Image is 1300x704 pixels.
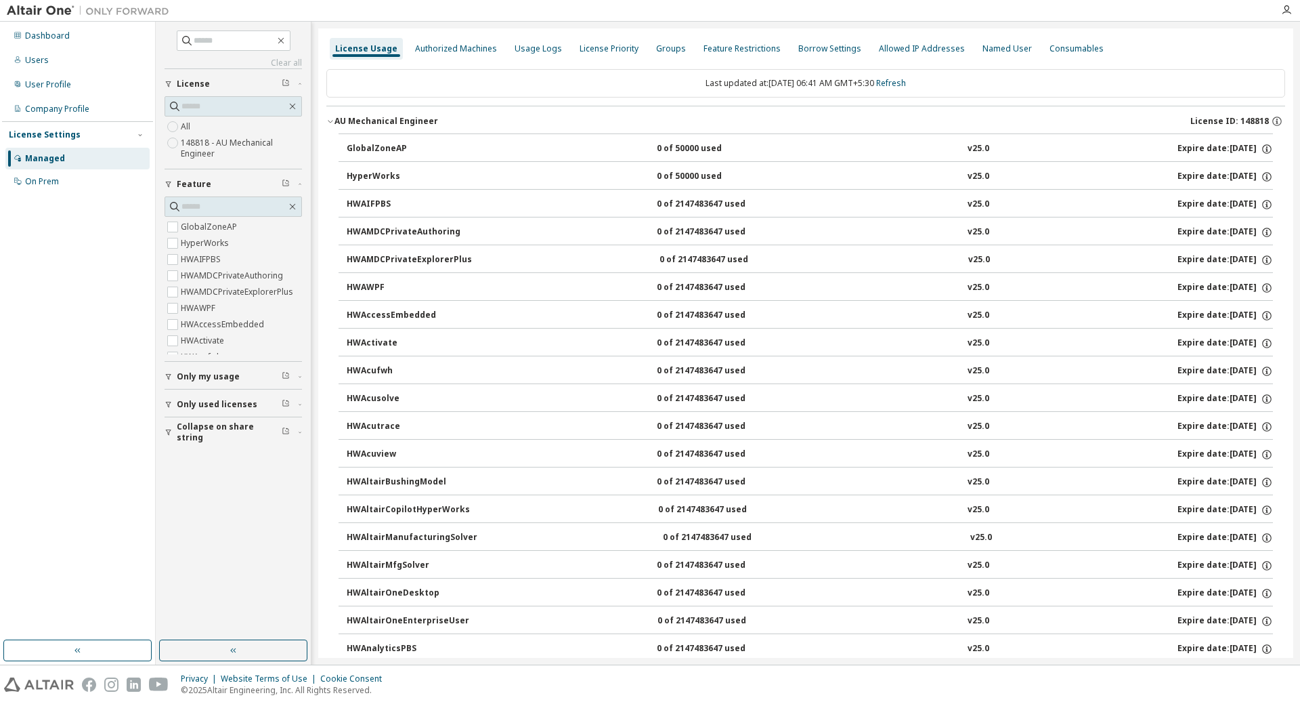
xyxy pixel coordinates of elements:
[657,337,779,350] div: 0 of 2147483647 used
[968,282,989,294] div: v25.0
[1177,393,1273,405] div: Expire date: [DATE]
[347,468,1273,497] button: HWAltairBushingModel0 of 2147483647 usedv25.0Expire date:[DATE]
[968,171,989,183] div: v25.0
[580,43,638,54] div: License Priority
[1177,254,1273,266] div: Expire date: [DATE]
[1177,282,1273,294] div: Expire date: [DATE]
[347,301,1273,331] button: HWAccessEmbedded0 of 2147483647 usedv25.0Expire date:[DATE]
[320,674,390,684] div: Cookie Consent
[657,587,779,600] div: 0 of 2147483647 used
[347,495,1273,525] button: HWAltairCopilotHyperWorks0 of 2147483647 usedv25.0Expire date:[DATE]
[1177,504,1273,516] div: Expire date: [DATE]
[1177,310,1273,322] div: Expire date: [DATE]
[181,268,286,284] label: HWAMDCPrivateAuthoring
[657,310,779,322] div: 0 of 2147483647 used
[657,171,779,183] div: 0 of 50000 used
[25,153,65,164] div: Managed
[968,421,989,433] div: v25.0
[347,579,1273,608] button: HWAltairOneDesktop0 of 2147483647 usedv25.0Expire date:[DATE]
[347,199,469,211] div: HWAIFPBS
[347,476,469,489] div: HWAltairBushingModel
[181,251,223,268] label: HWAIFPBS
[181,135,302,162] label: 148818 - AU Mechanical Engineer
[1177,337,1273,350] div: Expire date: [DATE]
[658,504,780,516] div: 0 of 2147483647 used
[1049,43,1104,54] div: Consumables
[1177,560,1273,572] div: Expire date: [DATE]
[968,560,989,572] div: v25.0
[657,615,779,627] div: 0 of 2147483647 used
[982,43,1032,54] div: Named User
[970,532,992,544] div: v25.0
[347,532,477,544] div: HWAltairManufacturingSolver
[347,560,469,572] div: HWAltairMfgSolver
[657,476,779,489] div: 0 of 2147483647 used
[165,169,302,199] button: Feature
[335,43,397,54] div: License Usage
[282,371,290,382] span: Clear filter
[177,371,240,382] span: Only my usage
[1177,643,1273,655] div: Expire date: [DATE]
[657,282,779,294] div: 0 of 2147483647 used
[968,615,989,627] div: v25.0
[1177,171,1273,183] div: Expire date: [DATE]
[1190,116,1269,127] span: License ID: 148818
[347,218,1273,247] button: HWAMDCPrivateAuthoring0 of 2147483647 usedv25.0Expire date:[DATE]
[347,143,469,155] div: GlobalZoneAP
[282,399,290,410] span: Clear filter
[181,349,224,365] label: HWAcufwh
[25,104,89,115] div: Company Profile
[968,337,989,350] div: v25.0
[347,365,469,377] div: HWAcufwh
[515,43,562,54] div: Usage Logs
[347,384,1273,414] button: HWAcusolve0 of 2147483647 usedv25.0Expire date:[DATE]
[968,310,989,322] div: v25.0
[968,199,989,211] div: v25.0
[657,449,779,461] div: 0 of 2147483647 used
[1177,143,1273,155] div: Expire date: [DATE]
[25,79,71,90] div: User Profile
[149,678,169,692] img: youtube.svg
[165,417,302,447] button: Collapse on share string
[347,504,470,516] div: HWAltairCopilotHyperWorks
[657,199,779,211] div: 0 of 2147483647 used
[181,674,221,684] div: Privacy
[657,226,779,239] div: 0 of 2147483647 used
[968,643,989,655] div: v25.0
[165,58,302,68] a: Clear all
[876,77,906,89] a: Refresh
[347,254,472,266] div: HWAMDCPrivateExplorerPlus
[282,427,290,438] span: Clear filter
[347,337,469,350] div: HWActivate
[656,43,686,54] div: Groups
[659,254,781,266] div: 0 of 2147483647 used
[165,390,302,419] button: Only used licenses
[968,143,989,155] div: v25.0
[177,421,282,443] span: Collapse on share string
[657,365,779,377] div: 0 of 2147483647 used
[415,43,497,54] div: Authorized Machines
[347,190,1273,220] button: HWAIFPBS0 of 2147483647 usedv25.0Expire date:[DATE]
[347,634,1273,664] button: HWAnalyticsPBS0 of 2147483647 usedv25.0Expire date:[DATE]
[282,179,290,190] span: Clear filter
[657,143,779,155] div: 0 of 50000 used
[181,284,296,300] label: HWAMDCPrivateExplorerPlus
[663,532,785,544] div: 0 of 2147483647 used
[181,684,390,696] p: © 2025 Altair Engineering, Inc. All Rights Reserved.
[798,43,861,54] div: Borrow Settings
[347,329,1273,358] button: HWActivate0 of 2147483647 usedv25.0Expire date:[DATE]
[968,587,989,600] div: v25.0
[703,43,781,54] div: Feature Restrictions
[968,226,989,239] div: v25.0
[1177,587,1273,600] div: Expire date: [DATE]
[1177,476,1273,489] div: Expire date: [DATE]
[968,393,989,405] div: v25.0
[347,245,1273,275] button: HWAMDCPrivateExplorerPlus0 of 2147483647 usedv25.0Expire date:[DATE]
[347,356,1273,386] button: HWAcufwh0 of 2147483647 usedv25.0Expire date:[DATE]
[347,273,1273,303] button: HWAWPF0 of 2147483647 usedv25.0Expire date:[DATE]
[1177,449,1273,461] div: Expire date: [DATE]
[347,606,1273,636] button: HWAltairOneEnterpriseUser0 of 2147483647 usedv25.0Expire date:[DATE]
[968,504,989,516] div: v25.0
[657,643,779,655] div: 0 of 2147483647 used
[347,440,1273,470] button: HWAcuview0 of 2147483647 usedv25.0Expire date:[DATE]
